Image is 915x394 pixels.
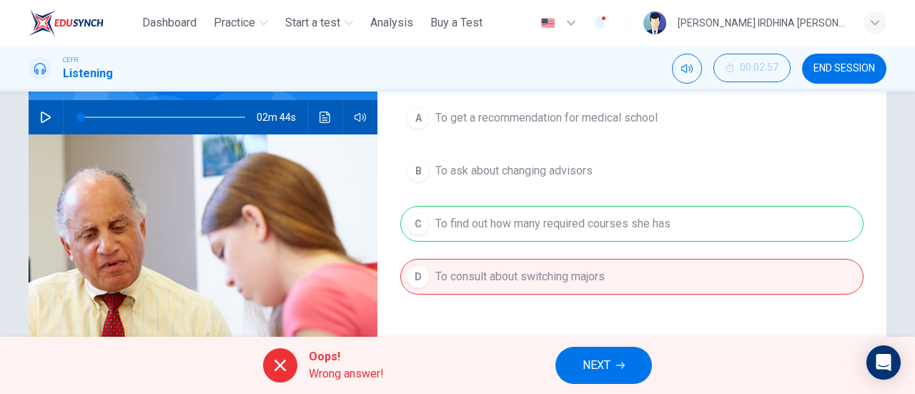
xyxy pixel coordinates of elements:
[309,365,384,383] span: Wrong answer!
[29,9,104,37] img: ELTC logo
[280,10,359,36] button: Start a test
[137,10,202,36] button: Dashboard
[583,355,610,375] span: NEXT
[813,63,875,74] span: END SESSION
[309,348,384,365] span: Oops!
[142,14,197,31] span: Dashboard
[285,14,340,31] span: Start a test
[29,9,137,37] a: ELTC logo
[802,54,886,84] button: END SESSION
[430,14,483,31] span: Buy a Test
[63,55,78,65] span: CEFR
[214,14,255,31] span: Practice
[370,14,413,31] span: Analysis
[713,54,791,84] div: Hide
[257,100,307,134] span: 02m 44s
[643,11,666,34] img: Profile picture
[555,347,652,384] button: NEXT
[740,62,778,74] span: 00:02:57
[63,65,113,82] h1: Listening
[365,10,419,36] button: Analysis
[314,100,337,134] button: Click to see the audio transcription
[866,345,901,380] div: Open Intercom Messenger
[425,10,488,36] button: Buy a Test
[713,54,791,82] button: 00:02:57
[672,54,702,84] div: Mute
[539,18,557,29] img: en
[208,10,274,36] button: Practice
[678,14,846,31] div: [PERSON_NAME] IRDHINA [PERSON_NAME] [PERSON_NAME]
